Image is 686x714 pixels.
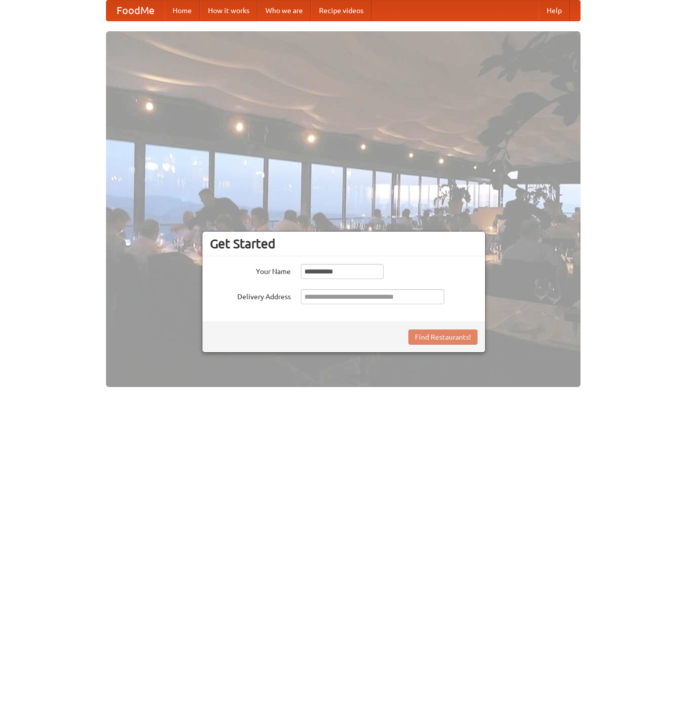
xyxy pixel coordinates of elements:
[210,236,478,251] h3: Get Started
[200,1,257,21] a: How it works
[210,264,291,277] label: Your Name
[165,1,200,21] a: Home
[257,1,311,21] a: Who we are
[210,289,291,302] label: Delivery Address
[408,329,478,345] button: Find Restaurants!
[107,1,165,21] a: FoodMe
[311,1,372,21] a: Recipe videos
[539,1,570,21] a: Help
